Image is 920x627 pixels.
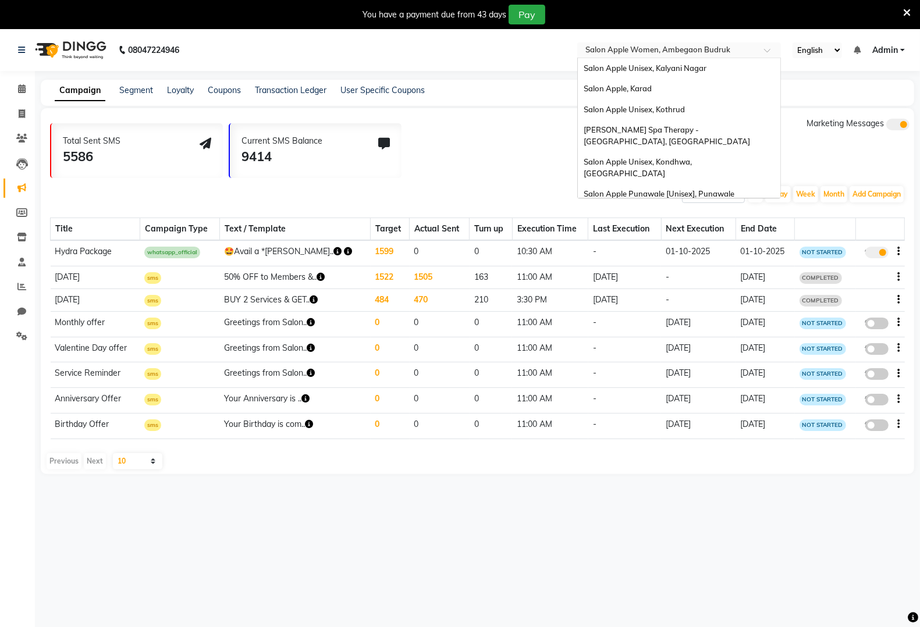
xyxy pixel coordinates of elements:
td: [DATE] [661,311,736,337]
td: 11:00 AM [512,413,588,439]
td: 0 [410,388,470,414]
span: sms [144,295,161,307]
td: 01-10-2025 [736,240,795,266]
div: Current SMS Balance [241,135,322,147]
span: COMPLETED [800,295,842,307]
span: Marketing Messages [807,118,884,129]
td: [DATE] [661,337,736,362]
a: Segment [119,85,153,95]
td: [DATE] [736,388,795,414]
th: Turn up [470,218,513,241]
td: Birthday Offer [51,413,140,439]
td: 0 [470,337,513,362]
button: Pay [509,5,545,24]
td: BUY 2 Services & GET.. [219,288,370,311]
td: 0 [470,311,513,337]
td: 0 [410,337,470,362]
a: Campaign [55,80,105,101]
td: [DATE] [736,266,795,288]
td: [DATE] [736,362,795,388]
span: NOT STARTED [800,368,846,380]
td: 0 [371,362,410,388]
a: User Specific Coupons [340,85,425,95]
td: Your Birthday is com.. [219,413,370,439]
td: [DATE] [588,288,661,311]
td: [DATE] [661,413,736,439]
th: Target [371,218,410,241]
span: NOT STARTED [800,394,846,405]
td: [DATE] [736,337,795,362]
span: Admin [872,44,898,56]
div: You have a payment due from 43 days [363,9,506,21]
span: sms [144,419,161,431]
td: Valentine Day offer [51,337,140,362]
td: 0 [470,240,513,266]
label: false [865,318,889,329]
button: Month [820,186,847,202]
span: sms [144,394,161,405]
span: Salon Apple Unisex, Kondhwa, [GEOGRAPHIC_DATA] [584,157,694,178]
a: Transaction Ledger [255,85,326,95]
label: false [865,394,889,405]
td: 10:30 AM [512,240,588,266]
td: 1522 [371,266,410,288]
td: 🤩Avail a *[PERSON_NAME].. [219,240,370,266]
a: Loyalty [167,85,194,95]
span: [PERSON_NAME] Spa Therapy - [GEOGRAPHIC_DATA], [GEOGRAPHIC_DATA] [584,125,750,146]
span: NOT STARTED [800,419,846,431]
td: - [588,362,661,388]
a: Coupons [208,85,241,95]
td: 470 [410,288,470,311]
td: 0 [470,362,513,388]
div: 5586 [63,147,120,166]
th: Actual Sent [410,218,470,241]
label: true [865,247,889,258]
td: - [588,337,661,362]
span: Salon Apple, Karad [584,84,652,93]
span: sms [144,318,161,329]
td: [DATE] [661,362,736,388]
span: NOT STARTED [800,247,846,258]
td: Hydra Package [51,240,140,266]
td: 50% OFF to Members &.. [219,266,370,288]
td: 1599 [371,240,410,266]
td: 0 [410,362,470,388]
td: Greetings from Salon.. [219,337,370,362]
img: logo [30,34,109,66]
td: 11:00 AM [512,311,588,337]
td: [DATE] [736,311,795,337]
span: NOT STARTED [800,318,846,329]
span: Salon Apple Unisex, Kalyani Nagar [584,63,706,73]
th: Next Execution [661,218,736,241]
th: End Date [736,218,795,241]
button: Add Campaign [850,186,904,202]
span: Salon Apple Punawale [Unisex], Punawale [584,189,734,198]
button: Week [793,186,818,202]
th: Execution Time [512,218,588,241]
td: Greetings from Salon.. [219,362,370,388]
span: NOT STARTED [800,343,846,355]
label: false [865,419,889,431]
td: 0 [470,413,513,439]
td: Anniversary Offer [51,388,140,414]
td: 0 [371,388,410,414]
td: [DATE] [736,413,795,439]
span: sms [144,343,161,355]
th: Campaign Type [140,218,219,241]
th: Last Execution [588,218,661,241]
td: 11:00 AM [512,337,588,362]
td: 11:00 AM [512,362,588,388]
td: 0 [371,311,410,337]
td: Greetings from Salon.. [219,311,370,337]
td: [DATE] [51,266,140,288]
td: 0 [371,337,410,362]
td: 01-10-2025 [661,240,736,266]
td: - [588,413,661,439]
td: [DATE] [588,266,661,288]
td: Service Reminder [51,362,140,388]
td: 163 [470,266,513,288]
td: - [661,288,736,311]
td: [DATE] [51,288,140,311]
b: 08047224946 [128,34,179,66]
td: Monthly offer [51,311,140,337]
